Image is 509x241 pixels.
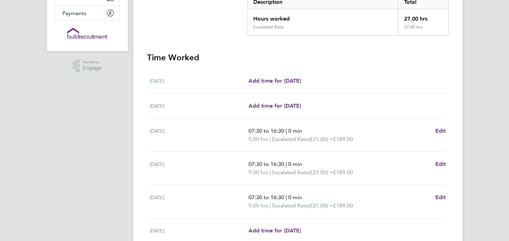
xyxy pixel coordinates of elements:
[248,161,284,167] span: 07:30 to 16:30
[150,227,249,235] div: [DATE]
[83,65,102,71] span: Engage
[308,202,333,209] span: (£21.00) =
[435,128,446,134] span: Edit
[398,9,448,24] div: 27.00 hrs
[248,202,268,209] span: 9.00 hrs
[150,160,249,177] div: [DATE]
[285,161,287,167] span: |
[288,161,302,167] span: 0 min
[308,136,333,142] span: (£21.00) =
[285,128,287,134] span: |
[435,161,446,167] span: Edit
[269,136,270,142] span: |
[333,202,353,209] span: £189.00
[150,193,249,210] div: [DATE]
[248,136,268,142] span: 9.00 hrs
[269,202,270,209] span: |
[435,193,446,202] a: Edit
[73,59,102,72] a: Powered byEngage
[272,168,308,177] span: Escalated Rate
[272,135,308,143] span: Escalated Rate
[285,194,287,201] span: |
[435,127,446,135] a: Edit
[248,227,301,234] span: Add time for [DATE]
[248,103,301,109] span: Add time for [DATE]
[333,136,353,142] span: £189.00
[56,5,119,21] a: Payments
[248,227,301,235] a: Add time for [DATE]
[83,59,102,65] span: Powered by
[398,24,448,35] div: 27.00 hrs
[150,77,249,85] div: [DATE]
[308,169,333,176] span: (£21.00) =
[272,202,308,210] span: Escalated Rate
[248,102,301,110] a: Add time for [DATE]
[288,128,302,134] span: 0 min
[248,9,398,24] div: Hours worked
[248,169,268,176] span: 9.00 hrs
[288,194,302,201] span: 0 min
[248,77,301,85] a: Add time for [DATE]
[269,169,270,176] span: |
[55,28,120,39] a: Go to home page
[435,194,446,201] span: Edit
[150,127,249,143] div: [DATE]
[248,128,284,134] span: 07:30 to 16:30
[67,28,108,39] img: buildrec-logo-retina.png
[333,169,353,176] span: £189.00
[248,77,301,84] span: Add time for [DATE]
[150,102,249,110] div: [DATE]
[248,194,284,201] span: 07:30 to 16:30
[62,10,86,16] span: Payments
[147,52,449,63] h3: Time Worked
[435,160,446,168] a: Edit
[253,24,283,30] div: Escalated Rate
